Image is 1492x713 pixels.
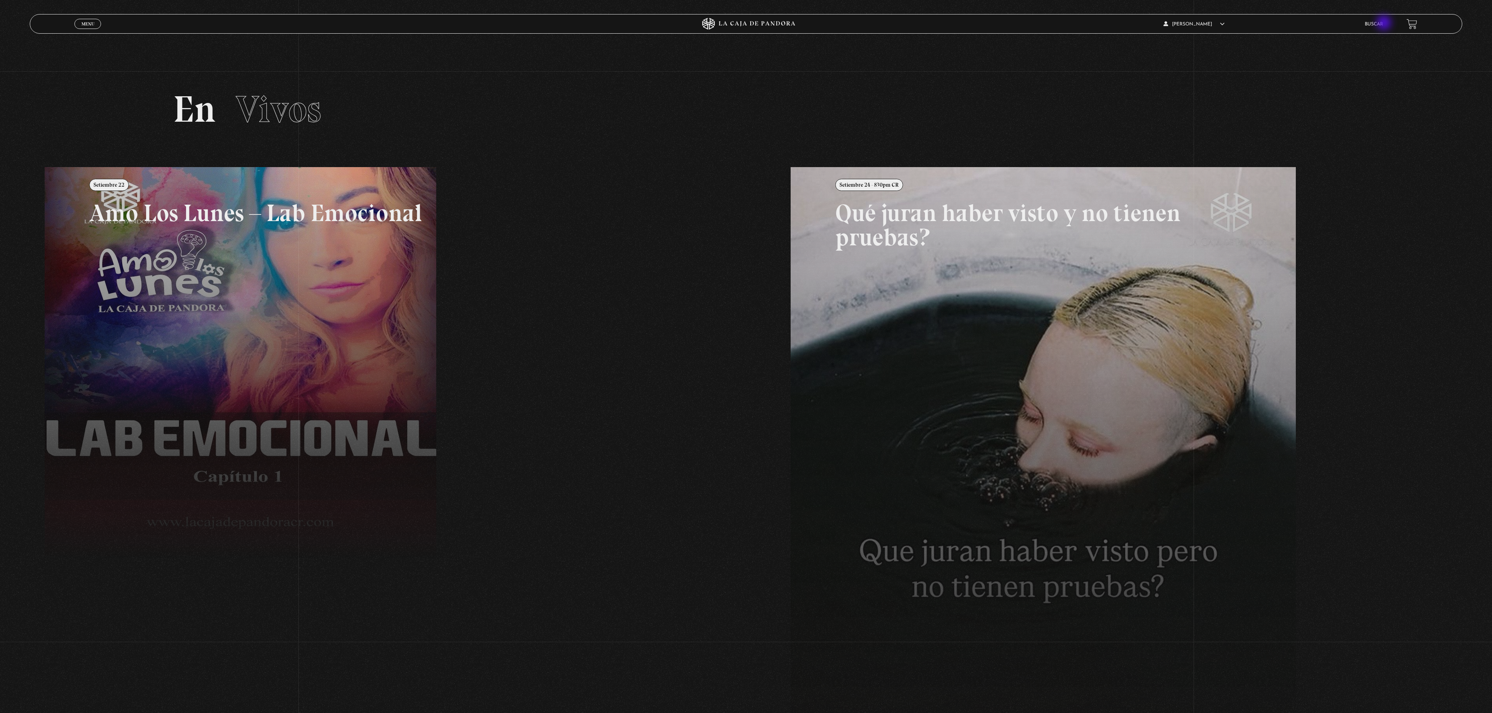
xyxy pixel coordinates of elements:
a: Buscar [1365,22,1383,27]
a: View your shopping cart [1407,19,1417,29]
h2: En [173,91,1319,128]
span: Menu [81,22,94,26]
span: Vivos [236,87,321,131]
span: [PERSON_NAME] [1163,22,1225,27]
span: Cerrar [79,28,97,34]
